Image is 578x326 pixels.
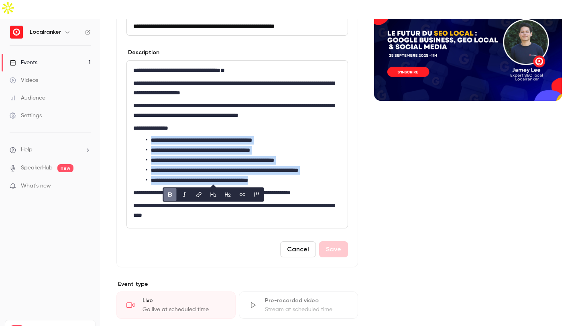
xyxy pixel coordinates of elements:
div: Audience [10,94,45,102]
div: editor [127,61,348,228]
p: Event type [116,280,358,288]
span: Help [21,146,33,154]
span: What's new [21,182,51,190]
h6: Localranker [30,28,61,36]
div: Go live at scheduled time [142,306,226,314]
button: Cancel [280,241,316,257]
button: italic [178,188,191,201]
a: SpeakerHub [21,164,53,172]
button: link [193,188,206,201]
div: Pre-recorded video [265,297,348,305]
label: Description [126,49,159,57]
section: description [126,60,348,228]
button: bold [164,188,177,201]
button: blockquote [250,188,263,201]
span: new [57,164,73,172]
div: LiveGo live at scheduled time [116,291,236,319]
div: Stream at scheduled time [265,306,348,314]
li: help-dropdown-opener [10,146,91,154]
img: Localranker [10,26,23,39]
div: Settings [10,112,42,120]
div: Videos [10,76,38,84]
div: Live [142,297,226,305]
div: Pre-recorded videoStream at scheduled time [239,291,358,319]
div: Events [10,59,37,67]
